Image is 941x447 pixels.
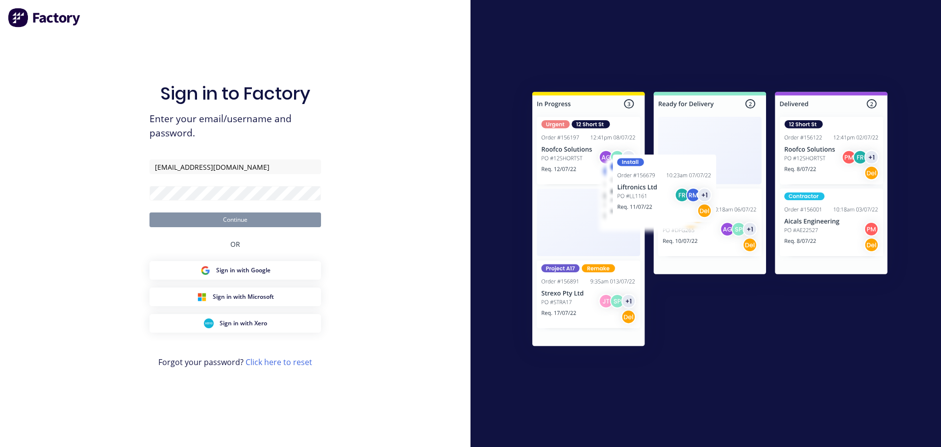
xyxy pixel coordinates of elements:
span: Sign in with Microsoft [213,292,274,301]
button: Microsoft Sign inSign in with Microsoft [149,288,321,306]
img: Xero Sign in [204,318,214,328]
button: Xero Sign inSign in with Xero [149,314,321,333]
button: Google Sign inSign in with Google [149,261,321,280]
img: Google Sign in [200,265,210,275]
img: Factory [8,8,81,27]
span: Sign in with Google [216,266,271,275]
span: Forgot your password? [158,356,312,368]
span: Sign in with Xero [220,319,267,328]
a: Click here to reset [246,357,312,368]
span: Enter your email/username and password. [149,112,321,140]
img: Sign in [511,72,909,369]
h1: Sign in to Factory [160,83,310,104]
div: OR [230,227,240,261]
img: Microsoft Sign in [197,292,207,302]
input: Email/Username [149,159,321,174]
button: Continue [149,212,321,227]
